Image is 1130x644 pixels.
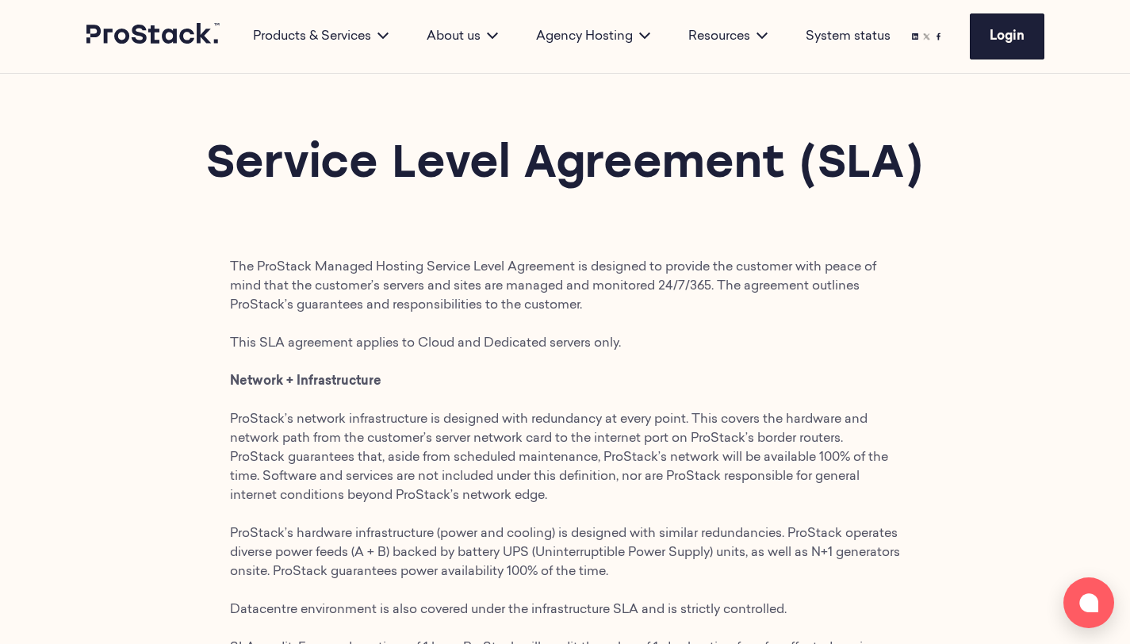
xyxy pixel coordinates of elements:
[86,23,221,50] a: Prostack logo
[806,27,891,46] a: System status
[669,27,787,46] div: Resources
[517,27,669,46] div: Agency Hosting
[1063,577,1114,628] button: Open chat window
[230,375,381,388] strong: Network + Infrastructure
[990,30,1025,43] span: Login
[234,27,408,46] div: Products & Services
[970,13,1044,59] a: Login
[86,137,1044,194] h1: Service Level Agreement (SLA)
[408,27,517,46] div: About us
